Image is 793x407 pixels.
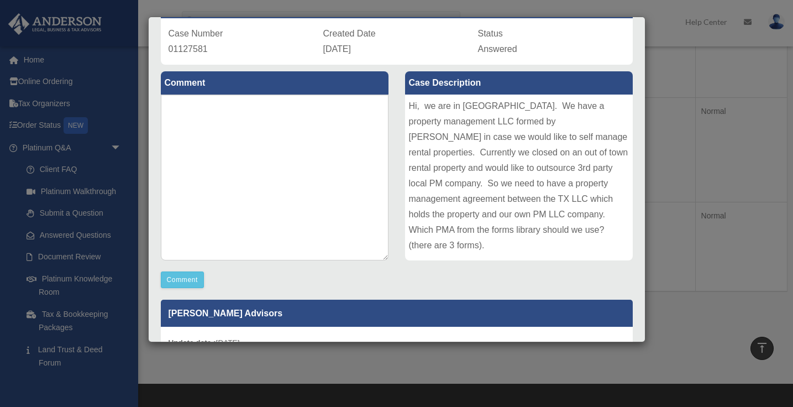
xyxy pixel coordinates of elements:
[478,44,517,54] span: Answered
[323,29,376,38] span: Created Date
[169,29,223,38] span: Case Number
[161,272,204,288] button: Comment
[161,71,388,95] label: Comment
[405,71,633,95] label: Case Description
[169,338,240,347] small: [DATE]
[478,29,503,38] span: Status
[405,95,633,260] div: Hi, we are in [GEOGRAPHIC_DATA]. We have a property management LLC formed by [PERSON_NAME] in cas...
[169,338,216,347] b: Update date :
[169,44,208,54] span: 01127581
[323,44,351,54] span: [DATE]
[161,300,633,327] p: [PERSON_NAME] Advisors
